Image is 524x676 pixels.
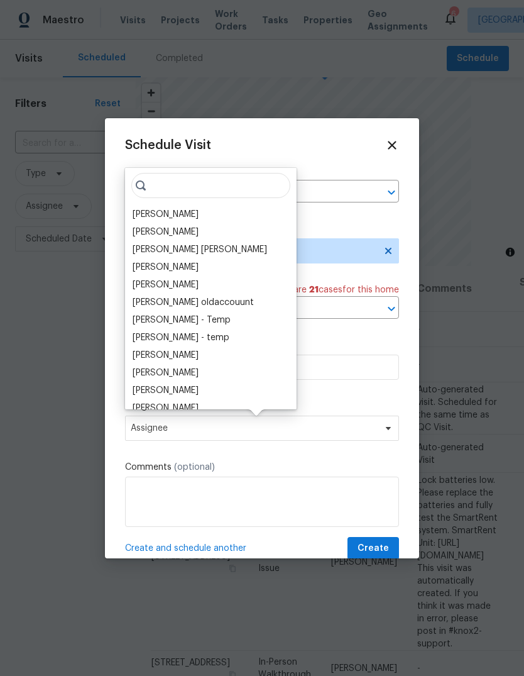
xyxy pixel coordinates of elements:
span: Schedule Visit [125,139,211,152]
div: [PERSON_NAME] - temp [133,331,229,344]
span: (optional) [174,463,215,472]
label: Home [125,167,399,180]
div: [PERSON_NAME] [133,261,199,274]
span: Create [358,541,389,557]
button: Open [383,300,400,318]
div: [PERSON_NAME] [133,208,199,221]
button: Create [347,537,399,560]
span: Create and schedule another [125,542,246,555]
div: [PERSON_NAME] oldaccouunt [133,296,254,309]
div: [PERSON_NAME] [133,226,199,238]
div: [PERSON_NAME] [133,279,199,291]
div: [PERSON_NAME] [133,367,199,379]
button: Open [383,184,400,201]
span: Assignee [131,423,377,433]
div: [PERSON_NAME] - Temp [133,314,231,326]
span: 21 [309,285,319,294]
div: [PERSON_NAME] [133,384,199,397]
span: There are case s for this home [270,284,399,296]
div: [PERSON_NAME] [133,349,199,362]
label: Comments [125,461,399,474]
div: [PERSON_NAME] [133,402,199,414]
div: [PERSON_NAME] [PERSON_NAME] [133,243,267,256]
span: Close [385,138,399,152]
